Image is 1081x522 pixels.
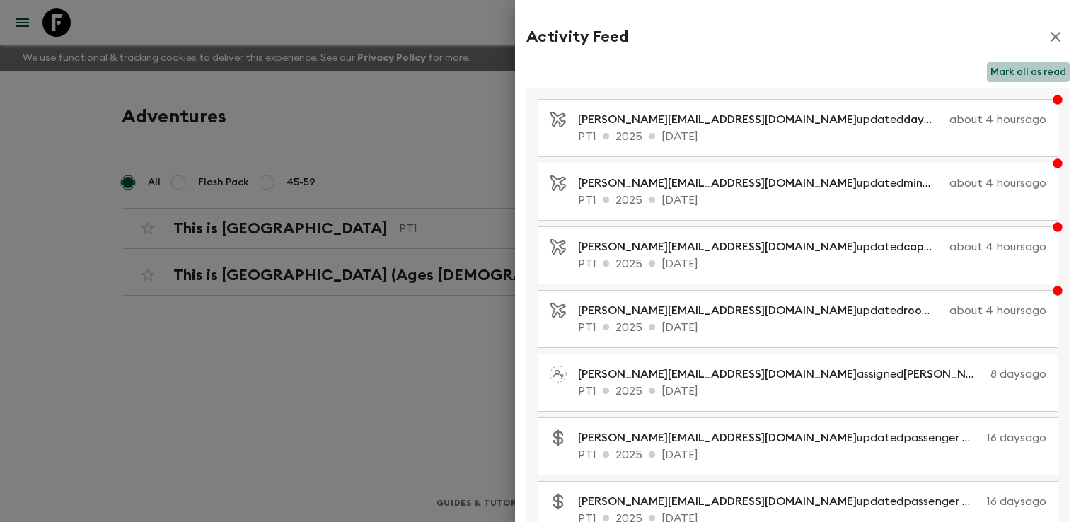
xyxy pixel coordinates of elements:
span: [PERSON_NAME][EMAIL_ADDRESS][DOMAIN_NAME] [578,369,857,380]
p: assigned as a pack leader [578,366,985,383]
p: PT1 2025 [DATE] [578,319,1046,336]
p: updated [578,111,944,128]
span: days before departure for EB [903,114,1065,125]
p: updated [578,175,944,192]
span: [PERSON_NAME][EMAIL_ADDRESS][DOMAIN_NAME] [578,178,857,189]
p: updated passenger costs [578,493,981,510]
span: min to guarantee [903,178,999,189]
p: updated [578,238,944,255]
p: PT1 2025 [DATE] [578,192,1046,209]
p: PT1 2025 [DATE] [578,128,1046,145]
span: [PERSON_NAME][EMAIL_ADDRESS][DOMAIN_NAME] [578,305,857,316]
span: [PERSON_NAME][EMAIL_ADDRESS][DOMAIN_NAME] [578,241,857,253]
p: updated [578,302,944,319]
p: 8 days ago [990,366,1046,383]
span: [PERSON_NAME][EMAIL_ADDRESS][DOMAIN_NAME] [578,114,857,125]
span: [PERSON_NAME][EMAIL_ADDRESS][DOMAIN_NAME] [578,432,857,443]
span: room release days [903,305,1003,316]
p: PT1 2025 [DATE] [578,446,1046,463]
p: about 4 hours ago [949,302,1046,319]
p: about 4 hours ago [949,175,1046,192]
p: updated passenger costs [578,429,981,446]
p: 16 days ago [987,493,1046,510]
span: capacity [903,241,952,253]
p: about 4 hours ago [949,238,1046,255]
p: PT1 2025 [DATE] [578,383,1046,400]
p: PT1 2025 [DATE] [578,255,1046,272]
button: Mark all as read [987,62,1070,82]
span: [PERSON_NAME][EMAIL_ADDRESS][DOMAIN_NAME] [578,496,857,507]
p: 16 days ago [987,429,1046,446]
span: [PERSON_NAME] [903,369,993,380]
h2: Activity Feed [526,28,628,46]
p: about 4 hours ago [949,111,1046,128]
